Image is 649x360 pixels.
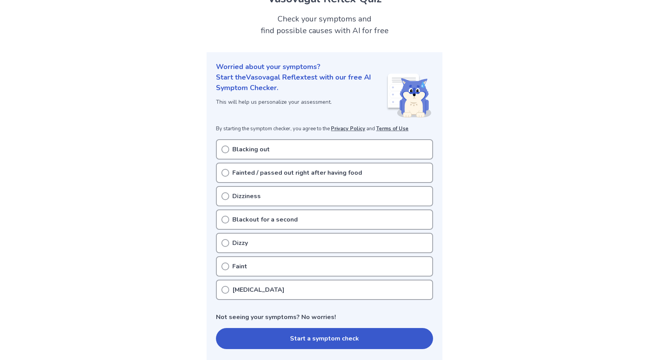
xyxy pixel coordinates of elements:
[216,125,433,133] p: By starting the symptom checker, you agree to the and
[232,145,270,154] p: Blacking out
[216,72,386,93] p: Start the Vasovagal Reflex test with our free AI Symptom Checker.
[331,125,365,132] a: Privacy Policy
[216,62,433,72] p: Worried about your symptoms?
[232,215,298,224] p: Blackout for a second
[216,312,433,322] p: Not seeing your symptoms? No worries!
[376,125,408,132] a: Terms of Use
[232,238,248,248] p: Dizzy
[216,98,386,106] p: This will help us personalize your assessment.
[386,74,431,117] img: Shiba
[232,192,261,201] p: Dizziness
[232,168,362,177] p: Fainted / passed out right after having food
[232,285,285,294] p: [MEDICAL_DATA]
[216,328,433,349] button: Start a symptom check
[232,262,247,271] p: Faint
[207,13,442,37] h2: Check your symptoms and find possible causes with AI for free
